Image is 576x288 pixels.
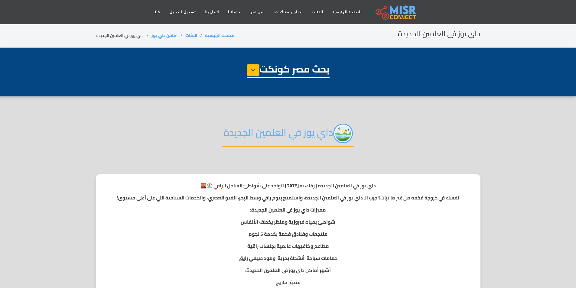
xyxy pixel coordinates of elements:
[276,278,301,287] strong: فندق مازيج
[247,63,330,78] h1: بحث مصر كونكت
[239,254,337,263] strong: حمامات سباحة، أنشطة بحرية، ومود صيفي رايق
[185,31,197,39] a: الفئات
[245,266,331,275] strong: أشهر أماكن داي يوز في العلمين الجديدة:
[151,6,165,18] a: EN
[307,6,328,18] a: الفئات
[376,5,416,20] img: main.misr_connect
[200,181,376,190] strong: داي يوز في العلمين الجديدة | رفاهية [DATE] الواحد على شواطئ الساحل الراقي 🏖️🌇
[241,217,335,226] strong: شواطئ بمياه فيروزية ومنظر يخطف الأنفاس
[250,205,326,214] strong: مميزات داي يوز في العلمين الجديدة:
[222,124,354,147] h2: داي يوز في العلمين الجديدة
[165,6,200,18] a: تسجيل الدخول
[247,241,329,251] strong: مطاعم وكافيهات عالمية بجلسات راقية
[205,31,236,39] a: الصفحة الرئيسية
[96,32,151,39] li: داي يوز في العلمين الجديدة
[249,229,328,238] strong: منتجعات وفنادق فخمة بخدمة 5 نجوم
[200,6,223,18] a: اتصل بنا
[333,124,353,143] img: 9tycxtCRyMRBIquSUOHa.png
[151,31,177,39] a: اماكن داي يوز
[223,6,245,18] a: خدماتنا
[245,6,267,18] a: من نحن
[398,30,480,38] h2: داي يوز في العلمين الجديدة
[267,6,307,18] a: اخبار و مقالات
[328,6,366,18] a: الصفحة الرئيسية
[277,9,303,15] span: اخبار و مقالات
[117,193,459,202] strong: نفسك في خروجة فخمة من غير ما تبات؟ جرب الـ داي يوز في العلمين الجديدة، واستمتع بيوم راقي وسط البح...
